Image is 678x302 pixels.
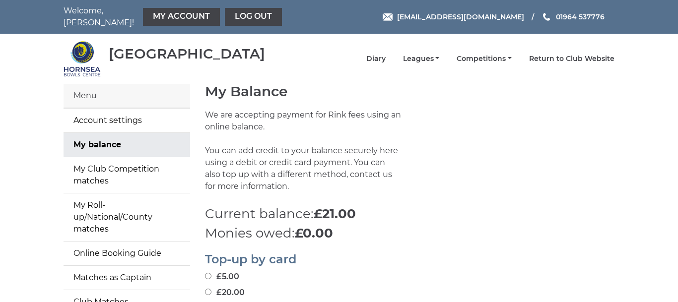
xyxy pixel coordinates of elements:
[383,11,524,22] a: Email [EMAIL_ADDRESS][DOMAIN_NAME]
[64,84,190,108] div: Menu
[64,133,190,157] a: My balance
[205,109,403,204] p: We are accepting payment for Rink fees using an online balance. You can add credit to your balanc...
[64,109,190,132] a: Account settings
[383,13,393,21] img: Email
[64,40,101,77] img: Hornsea Bowls Centre
[295,225,333,241] strong: £0.00
[205,289,211,295] input: £20.00
[109,46,265,61] div: [GEOGRAPHIC_DATA]
[205,204,614,224] p: Current balance:
[556,12,605,21] span: 01964 537776
[397,12,524,21] span: [EMAIL_ADDRESS][DOMAIN_NAME]
[205,273,211,279] input: £5.00
[542,11,605,22] a: Phone us 01964 537776
[205,84,614,99] h1: My Balance
[314,206,356,222] strong: £21.00
[205,253,614,266] h2: Top-up by card
[64,5,284,29] nav: Welcome, [PERSON_NAME]!
[205,287,245,299] label: £20.00
[205,271,239,283] label: £5.00
[64,193,190,241] a: My Roll-up/National/County matches
[529,54,614,63] a: Return to Club Website
[225,8,282,26] a: Log out
[64,242,190,265] a: Online Booking Guide
[205,224,614,243] p: Monies owed:
[64,266,190,290] a: Matches as Captain
[403,54,440,63] a: Leagues
[543,13,550,21] img: Phone us
[457,54,512,63] a: Competitions
[143,8,220,26] a: My Account
[64,157,190,193] a: My Club Competition matches
[366,54,386,63] a: Diary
